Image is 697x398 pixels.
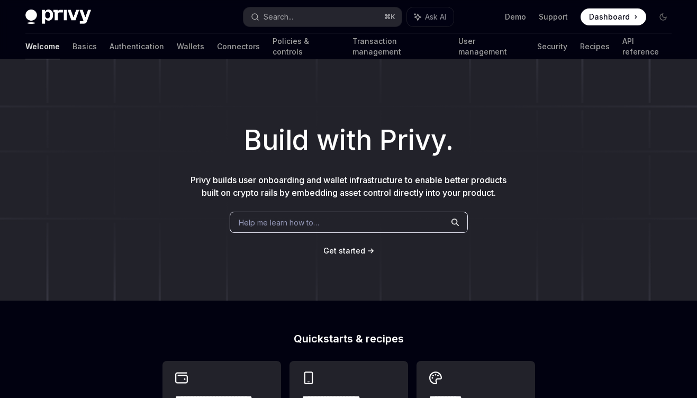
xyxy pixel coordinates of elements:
a: Authentication [110,34,164,59]
div: Search... [264,11,293,23]
a: Transaction management [352,34,446,59]
button: Toggle dark mode [655,8,672,25]
a: Security [537,34,567,59]
button: Ask AI [407,7,454,26]
a: Get started [323,246,365,256]
a: API reference [622,34,672,59]
span: Dashboard [589,12,630,22]
a: Connectors [217,34,260,59]
button: Search...⌘K [243,7,401,26]
span: Get started [323,246,365,255]
h2: Quickstarts & recipes [162,333,535,344]
span: Help me learn how to… [239,217,319,228]
a: Basics [73,34,97,59]
a: Welcome [25,34,60,59]
img: dark logo [25,10,91,24]
a: Support [539,12,568,22]
a: Recipes [580,34,610,59]
a: Wallets [177,34,204,59]
a: Policies & controls [273,34,340,59]
span: Privy builds user onboarding and wallet infrastructure to enable better products built on crypto ... [191,175,506,198]
a: Demo [505,12,526,22]
a: User management [458,34,524,59]
span: ⌘ K [384,13,395,21]
a: Dashboard [581,8,646,25]
span: Ask AI [425,12,446,22]
h1: Build with Privy. [17,120,680,161]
